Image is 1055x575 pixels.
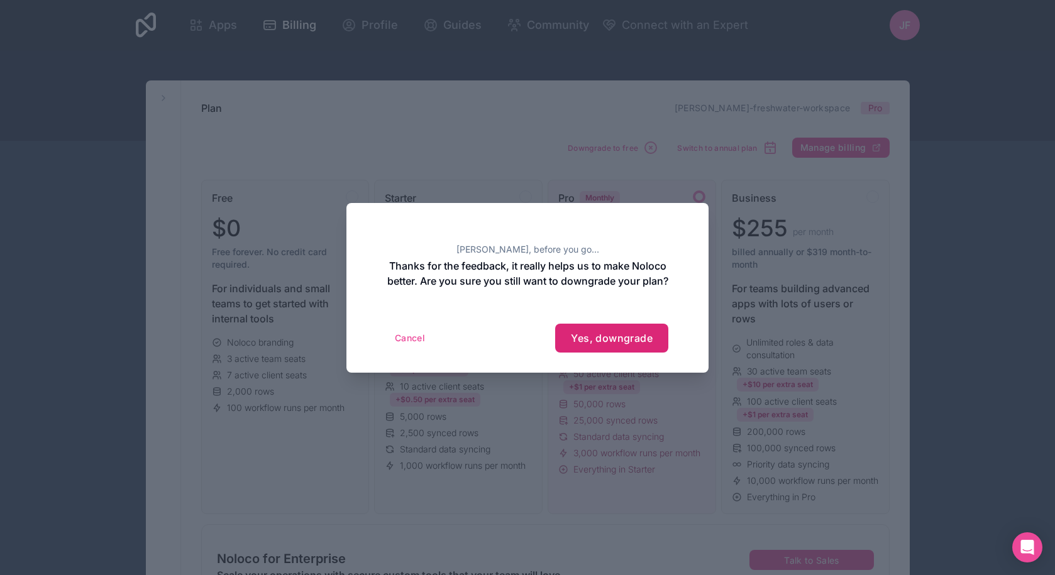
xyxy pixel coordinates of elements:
[387,258,668,288] h2: Thanks for the feedback, it really helps us to make Noloco better. Are you sure you still want to...
[555,324,668,353] button: Yes, downgrade
[387,328,433,348] button: Cancel
[1012,532,1042,562] div: Open Intercom Messenger
[571,332,653,344] span: Yes, downgrade
[387,243,668,256] h2: [PERSON_NAME], before you go...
